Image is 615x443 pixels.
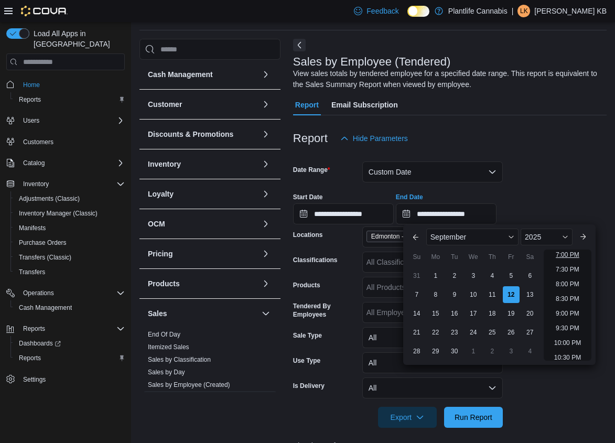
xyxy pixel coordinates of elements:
[19,322,125,335] span: Reports
[148,99,257,110] button: Customer
[427,286,444,303] div: day-8
[148,219,165,229] h3: OCM
[15,222,125,234] span: Manifests
[448,5,508,17] p: Plantlife Cannabis
[23,159,45,167] span: Catalog
[2,177,129,191] button: Inventory
[260,188,272,200] button: Loyalty
[6,72,125,414] nav: Complex example
[503,248,520,265] div: Fr
[293,281,320,289] label: Products
[19,136,58,148] a: Customers
[148,69,213,80] h3: Cash Management
[353,133,408,144] span: Hide Parameters
[408,324,425,341] div: day-21
[362,327,503,348] button: All
[366,231,447,242] span: Edmonton - Sunwapta
[148,381,230,389] span: Sales by Employee (Created)
[19,339,61,348] span: Dashboards
[148,343,189,351] a: Itemized Sales
[293,382,325,390] label: Is Delivery
[293,39,306,51] button: Next
[15,192,125,205] span: Adjustments (Classic)
[430,233,466,241] span: September
[19,239,67,247] span: Purchase Orders
[446,286,463,303] div: day-9
[503,343,520,360] div: day-3
[29,28,125,49] span: Load All Apps in [GEOGRAPHIC_DATA]
[23,289,54,297] span: Operations
[15,207,102,220] a: Inventory Manager (Classic)
[293,302,358,319] label: Tendered By Employees
[525,233,541,241] span: 2025
[260,128,272,141] button: Discounts & Promotions
[293,68,601,90] div: View sales totals by tendered employee for a specified date range. This report is equivalent to t...
[522,343,538,360] div: day-4
[19,287,58,299] button: Operations
[384,407,430,428] span: Export
[331,94,398,115] span: Email Subscription
[260,158,272,170] button: Inventory
[552,248,584,261] li: 7:00 PM
[19,268,45,276] span: Transfers
[15,301,76,314] a: Cash Management
[484,324,501,341] div: day-25
[148,355,211,364] span: Sales by Classification
[148,69,257,80] button: Cash Management
[21,6,68,16] img: Cova
[15,251,75,264] a: Transfers (Classic)
[10,300,129,315] button: Cash Management
[293,356,320,365] label: Use Type
[148,330,180,339] span: End Of Day
[148,159,257,169] button: Inventory
[293,193,323,201] label: Start Date
[465,324,482,341] div: day-24
[260,307,272,320] button: Sales
[465,343,482,360] div: day-1
[15,192,84,205] a: Adjustments (Classic)
[552,307,584,320] li: 9:00 PM
[15,207,125,220] span: Inventory Manager (Classic)
[521,229,573,245] div: Button. Open the year selector. 2025 is currently selected.
[465,286,482,303] div: day-10
[444,407,503,428] button: Run Report
[446,248,463,265] div: Tu
[295,94,319,115] span: Report
[484,267,501,284] div: day-4
[148,331,180,338] a: End Of Day
[522,305,538,322] div: day-20
[15,301,125,314] span: Cash Management
[19,78,125,91] span: Home
[148,308,167,319] h3: Sales
[23,180,49,188] span: Inventory
[408,286,425,303] div: day-7
[371,231,434,242] span: Edmonton - Sunwapta
[293,56,451,68] h3: Sales by Employee (Tendered)
[19,178,125,190] span: Inventory
[10,351,129,365] button: Reports
[522,324,538,341] div: day-27
[396,193,423,201] label: End Date
[2,77,129,92] button: Home
[19,195,80,203] span: Adjustments (Classic)
[260,68,272,81] button: Cash Management
[362,377,503,398] button: All
[446,343,463,360] div: day-30
[148,219,257,229] button: OCM
[522,248,538,265] div: Sa
[23,325,45,333] span: Reports
[396,203,497,224] input: Press the down key to enter a popover containing a calendar. Press the escape key to close the po...
[23,375,46,384] span: Settings
[148,278,257,289] button: Products
[23,138,53,146] span: Customers
[2,156,129,170] button: Catalog
[260,247,272,260] button: Pricing
[10,235,129,250] button: Purchase Orders
[2,286,129,300] button: Operations
[550,337,585,349] li: 10:00 PM
[19,354,41,362] span: Reports
[10,206,129,221] button: Inventory Manager (Classic)
[148,99,182,110] h3: Customer
[427,305,444,322] div: day-15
